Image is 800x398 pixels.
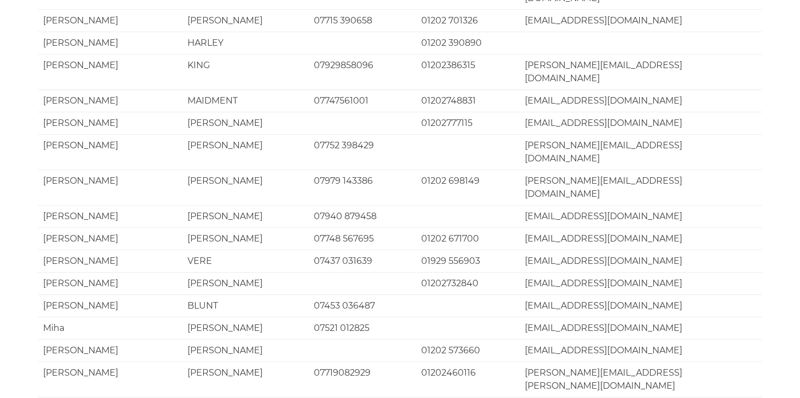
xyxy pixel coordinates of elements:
td: [PERSON_NAME] [38,339,182,361]
td: MAIDMENT [182,89,308,112]
td: [EMAIL_ADDRESS][DOMAIN_NAME] [519,317,762,339]
td: [PERSON_NAME] [182,134,308,170]
td: 01202 701326 [416,9,520,32]
td: 07719082929 [308,361,415,397]
td: KING [182,54,308,89]
td: 07521 012825 [308,317,415,339]
td: 07752 398429 [308,134,415,170]
td: [PERSON_NAME][EMAIL_ADDRESS][DOMAIN_NAME] [519,54,762,89]
td: [EMAIL_ADDRESS][DOMAIN_NAME] [519,250,762,272]
td: [PERSON_NAME] [38,361,182,397]
td: 07453 036487 [308,294,415,317]
td: 07437 031639 [308,250,415,272]
td: 07747561001 [308,89,415,112]
td: [PERSON_NAME] [38,9,182,32]
td: [PERSON_NAME][EMAIL_ADDRESS][DOMAIN_NAME] [519,134,762,170]
td: [PERSON_NAME] [182,9,308,32]
td: 01202 573660 [416,339,520,361]
td: 01929 556903 [416,250,520,272]
td: 01202777115 [416,112,520,134]
td: 07748 567695 [308,227,415,250]
td: [EMAIL_ADDRESS][DOMAIN_NAME] [519,9,762,32]
td: 07715 390658 [308,9,415,32]
td: 01202460116 [416,361,520,397]
td: [PERSON_NAME] [182,272,308,294]
td: [PERSON_NAME] [182,317,308,339]
td: [PERSON_NAME] [38,54,182,89]
td: [PERSON_NAME] [182,361,308,397]
td: [EMAIL_ADDRESS][DOMAIN_NAME] [519,205,762,227]
td: 07940 879458 [308,205,415,227]
td: [PERSON_NAME] [38,250,182,272]
td: [EMAIL_ADDRESS][DOMAIN_NAME] [519,272,762,294]
td: BLUNT [182,294,308,317]
td: [EMAIL_ADDRESS][DOMAIN_NAME] [519,89,762,112]
td: [PERSON_NAME] [38,272,182,294]
td: [PERSON_NAME] [38,112,182,134]
td: 07979 143386 [308,170,415,205]
td: HARLEY [182,32,308,54]
td: 01202386315 [416,54,520,89]
td: 01202732840 [416,272,520,294]
td: [PERSON_NAME][EMAIL_ADDRESS][DOMAIN_NAME] [519,170,762,205]
td: 01202 390890 [416,32,520,54]
td: [PERSON_NAME] [38,227,182,250]
td: [PERSON_NAME] [38,134,182,170]
td: [PERSON_NAME][EMAIL_ADDRESS][PERSON_NAME][DOMAIN_NAME] [519,361,762,397]
td: 07929858096 [308,54,415,89]
td: [PERSON_NAME] [182,112,308,134]
td: 01202 698149 [416,170,520,205]
td: [EMAIL_ADDRESS][DOMAIN_NAME] [519,112,762,134]
td: [PERSON_NAME] [38,170,182,205]
td: [PERSON_NAME] [38,89,182,112]
td: [PERSON_NAME] [182,227,308,250]
td: [PERSON_NAME] [38,205,182,227]
td: [PERSON_NAME] [182,170,308,205]
td: [PERSON_NAME] [38,32,182,54]
td: 01202748831 [416,89,520,112]
td: [EMAIL_ADDRESS][DOMAIN_NAME] [519,227,762,250]
td: [PERSON_NAME] [182,339,308,361]
td: [PERSON_NAME] [182,205,308,227]
td: VERE [182,250,308,272]
td: Miha [38,317,182,339]
td: [EMAIL_ADDRESS][DOMAIN_NAME] [519,294,762,317]
td: [PERSON_NAME] [38,294,182,317]
td: [EMAIL_ADDRESS][DOMAIN_NAME] [519,339,762,361]
td: 01202 671700 [416,227,520,250]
